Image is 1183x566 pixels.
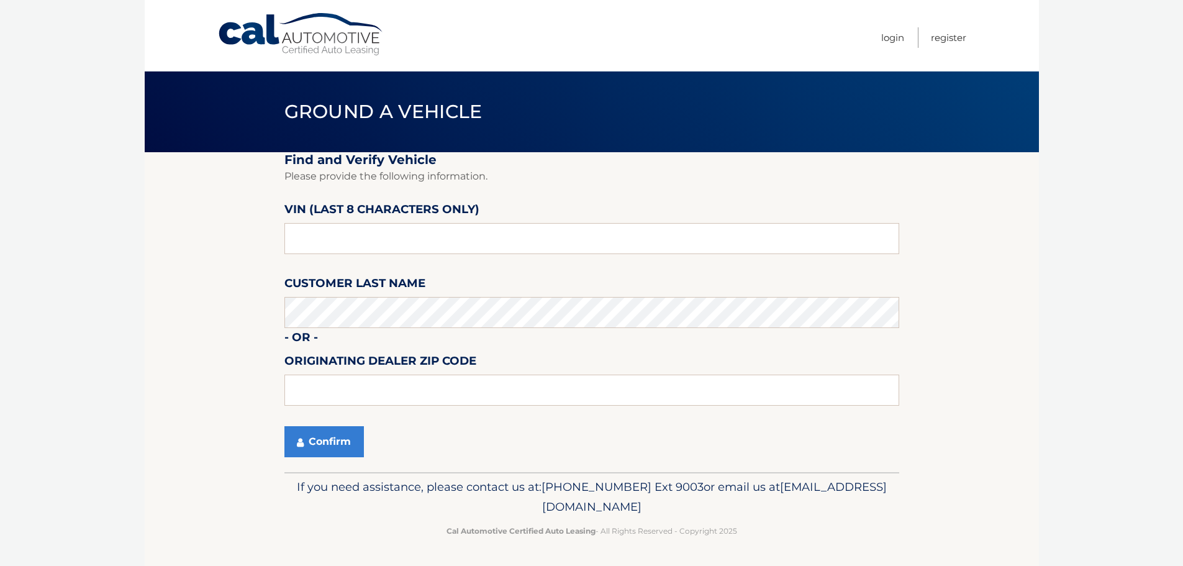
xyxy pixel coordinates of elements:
[931,27,966,48] a: Register
[284,100,483,123] span: Ground a Vehicle
[284,426,364,457] button: Confirm
[284,352,476,375] label: Originating Dealer Zip Code
[284,200,479,223] label: VIN (last 8 characters only)
[542,480,704,494] span: [PHONE_NUMBER] Ext 9003
[217,12,385,57] a: Cal Automotive
[881,27,904,48] a: Login
[292,477,891,517] p: If you need assistance, please contact us at: or email us at
[292,524,891,537] p: - All Rights Reserved - Copyright 2025
[284,168,899,185] p: Please provide the following information.
[446,526,596,536] strong: Cal Automotive Certified Auto Leasing
[284,274,425,297] label: Customer Last Name
[284,152,899,168] h2: Find and Verify Vehicle
[284,328,318,351] label: - or -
